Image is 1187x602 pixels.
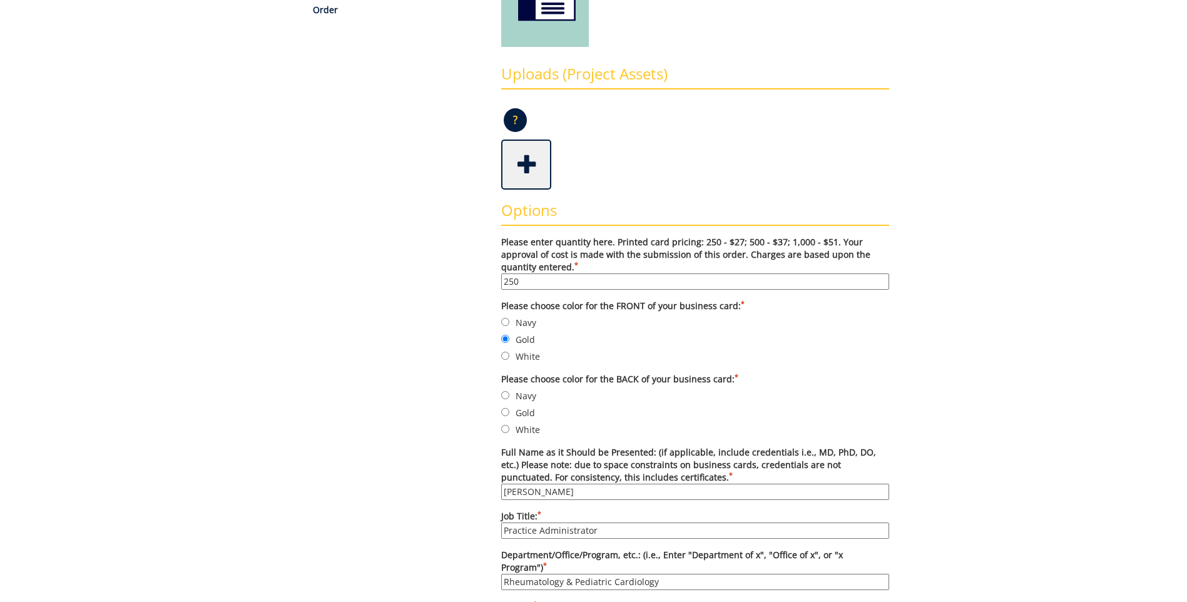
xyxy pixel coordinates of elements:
p: ? [504,108,527,132]
input: Department/Office/Program, etc.: (i.e., Enter "Department of x", "Office of x", or "x Program")* [501,574,889,590]
input: Job Title:* [501,523,889,539]
label: Please choose color for the BACK of your business card: [501,373,889,385]
input: White [501,425,509,433]
h3: Options [501,202,889,226]
label: White [501,422,889,436]
label: Full Name as it Should be Presented: (if applicable, include credentials i.e., MD, PhD, DO, etc.)... [501,446,889,500]
label: Department/Office/Program, etc.: (i.e., Enter "Department of x", "Office of x", or "x Program") [501,549,889,590]
label: Please enter quantity here. Printed card pricing: 250 - $27; 500 - $37; 1,000 - $51. Your approva... [501,236,889,290]
input: Full Name as it Should be Presented: (if applicable, include credentials i.e., MD, PhD, DO, etc.)... [501,484,889,500]
input: Gold [501,335,509,343]
label: Gold [501,406,889,419]
label: White [501,349,889,363]
input: White [501,352,509,360]
p: Order [313,4,482,16]
label: Navy [501,389,889,402]
label: Please choose color for the FRONT of your business card: [501,300,889,312]
input: Navy [501,391,509,399]
input: Gold [501,408,509,416]
input: Please enter quantity here. Printed card pricing: 250 - $27; 500 - $37; 1,000 - $51. Your approva... [501,273,889,290]
label: Job Title: [501,510,889,539]
h3: Uploads (Project Assets) [501,66,889,89]
label: Navy [501,315,889,329]
label: Gold [501,332,889,346]
input: Navy [501,318,509,326]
